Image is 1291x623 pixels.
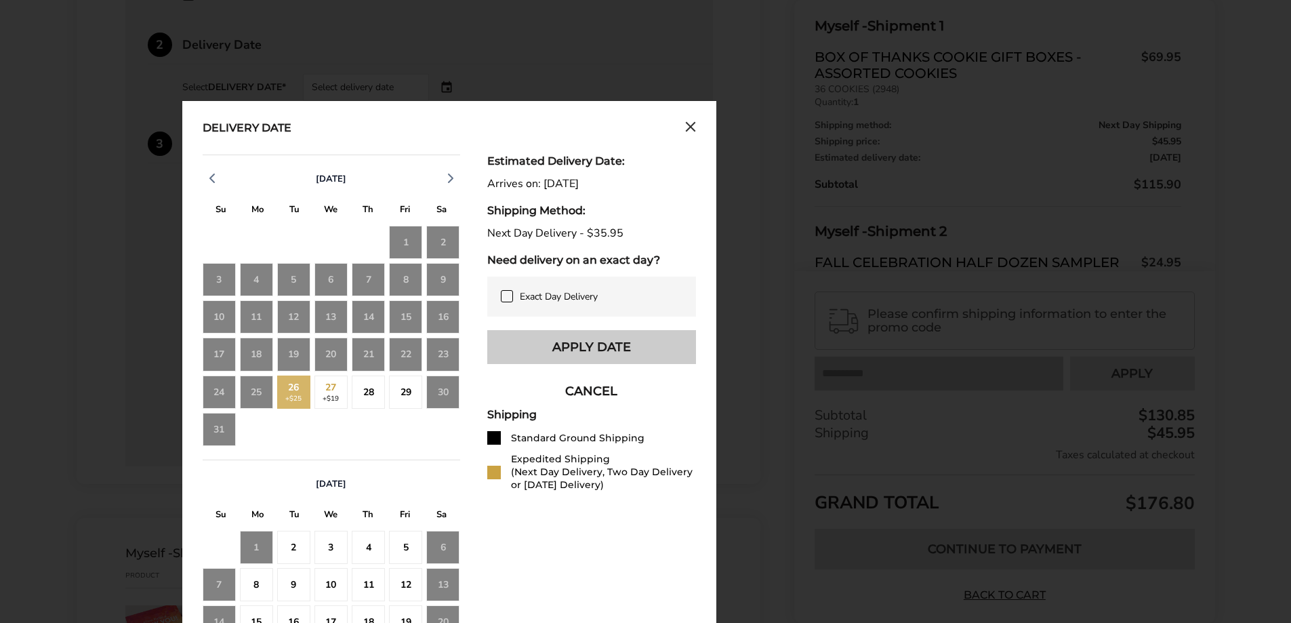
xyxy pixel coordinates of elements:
div: S [203,506,239,527]
div: Need delivery on an exact day? [487,254,696,266]
span: Exact Day Delivery [520,290,598,303]
div: M [239,506,276,527]
button: Apply Date [487,330,696,364]
div: W [312,201,349,222]
button: CANCEL [487,374,696,408]
div: T [276,201,312,222]
div: T [350,201,386,222]
div: T [350,506,386,527]
div: Arrives on: [DATE] [487,178,696,190]
div: Delivery Date [203,121,291,136]
div: Shipping Method: [487,204,696,217]
div: F [386,201,423,222]
div: F [386,506,423,527]
div: S [203,201,239,222]
button: [DATE] [310,173,352,185]
div: Estimated Delivery Date: [487,155,696,167]
button: [DATE] [310,478,352,490]
div: S [423,201,459,222]
div: T [276,506,312,527]
button: Close calendar [685,121,696,136]
span: [DATE] [316,478,346,490]
div: M [239,201,276,222]
div: Next Day Delivery - $35.95 [487,227,696,240]
div: W [312,506,349,527]
span: [DATE] [316,173,346,185]
div: Standard Ground Shipping [511,432,644,445]
div: S [423,506,459,527]
div: Shipping [487,408,696,421]
div: Expedited Shipping (Next Day Delivery, Two Day Delivery or [DATE] Delivery) [511,453,696,491]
